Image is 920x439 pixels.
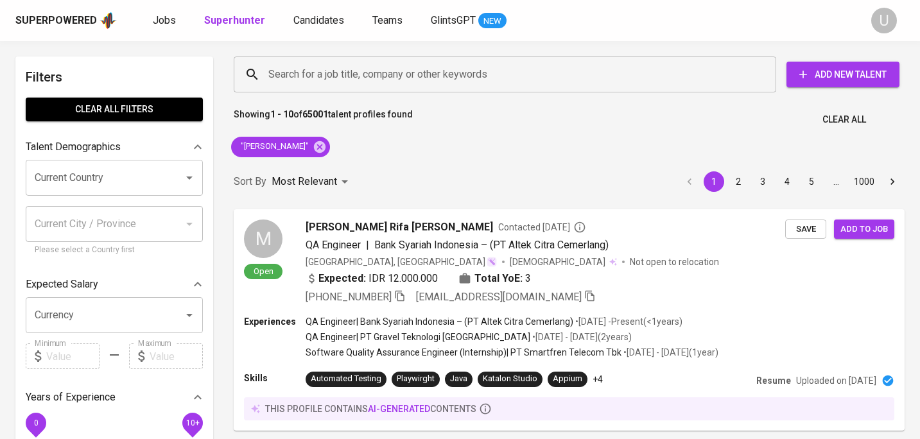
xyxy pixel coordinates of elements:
p: Most Relevant [272,174,337,189]
span: QA Engineer [306,239,361,251]
button: Clear All filters [26,98,203,121]
div: U [871,8,897,33]
button: Add New Talent [786,62,899,87]
p: Software Quality Assurance Engineer (Internship) | PT Smartfren Telecom Tbk [306,346,621,359]
div: [GEOGRAPHIC_DATA], [GEOGRAPHIC_DATA] [306,255,497,268]
input: Value [150,343,203,369]
span: NEW [478,15,507,28]
a: Candidates [293,13,347,29]
button: Go to page 3 [752,171,773,192]
p: Not open to relocation [630,255,719,268]
p: +4 [593,373,603,386]
button: Clear All [817,108,871,132]
div: Talent Demographics [26,134,203,160]
a: GlintsGPT NEW [431,13,507,29]
span: Contacted [DATE] [498,221,586,234]
p: Experiences [244,315,306,328]
button: Go to page 2 [728,171,749,192]
svg: By Batam recruiter [573,221,586,234]
span: [PHONE_NUMBER] [306,291,392,303]
span: Open [248,266,279,277]
span: [EMAIL_ADDRESS][DOMAIN_NAME] [416,291,582,303]
span: "[PERSON_NAME]" [231,141,317,153]
h6: Filters [26,67,203,87]
p: Uploaded on [DATE] [796,374,876,387]
div: Katalon Studio [483,373,537,385]
span: Clear All [822,112,866,128]
img: app logo [100,11,117,30]
span: Candidates [293,14,344,26]
button: page 1 [704,171,724,192]
p: Talent Demographics [26,139,121,155]
p: Years of Experience [26,390,116,405]
p: Resume [756,374,791,387]
p: this profile contains contents [265,402,476,415]
button: Go to page 1000 [850,171,878,192]
b: 65001 [302,109,328,119]
span: GlintsGPT [431,14,476,26]
button: Save [785,219,826,239]
span: 0 [33,418,38,427]
span: Add to job [840,222,888,237]
p: QA Engineer | Bank Syariah Indonesia – (PT Altek Citra Cemerlang) [306,315,573,328]
span: Add New Talent [797,67,889,83]
a: Superpoweredapp logo [15,11,117,30]
a: Teams [372,13,405,29]
button: Add to job [834,219,894,239]
div: Automated Testing [311,373,381,385]
span: AI-generated [368,404,430,414]
span: 3 [525,271,531,286]
button: Open [180,306,198,324]
p: QA Engineer | PT Gravel Teknologi [GEOGRAPHIC_DATA] [306,331,530,343]
p: Please select a Country first [35,244,194,257]
b: Total YoE: [474,271,523,286]
button: Go to next page [882,171,903,192]
button: Open [180,169,198,187]
a: Superhunter [204,13,268,29]
span: Save [792,222,820,237]
button: Go to page 4 [777,171,797,192]
div: Java [450,373,467,385]
p: • [DATE] - [DATE] ( 2 years ) [530,331,632,343]
span: | [366,237,369,253]
span: Teams [372,14,403,26]
p: Showing of talent profiles found [234,108,413,132]
p: • [DATE] - Present ( <1 years ) [573,315,682,328]
img: magic_wand.svg [487,257,497,267]
div: … [826,175,846,188]
div: Appium [553,373,582,385]
span: Bank Syariah Indonesia – (PT Altek Citra Cemerlang) [374,239,609,251]
nav: pagination navigation [677,171,905,192]
div: Expected Salary [26,271,203,297]
span: Clear All filters [36,101,193,117]
div: Most Relevant [272,170,352,194]
button: Go to page 5 [801,171,822,192]
div: Playwirght [397,373,435,385]
span: Jobs [153,14,176,26]
div: Superpowered [15,13,97,28]
b: Expected: [318,271,366,286]
span: [PERSON_NAME] Rifa [PERSON_NAME] [306,219,493,235]
div: IDR 12.000.000 [306,271,438,286]
b: Superhunter [204,14,265,26]
p: Sort By [234,174,266,189]
span: 10+ [186,418,199,427]
b: 1 - 10 [270,109,293,119]
p: • [DATE] - [DATE] ( 1 year ) [621,346,718,359]
input: Value [46,343,100,369]
div: M [244,219,282,258]
a: MOpen[PERSON_NAME] Rifa [PERSON_NAME]Contacted [DATE]QA Engineer|Bank Syariah Indonesia – (PT Alt... [234,209,905,431]
div: Years of Experience [26,384,203,410]
p: Skills [244,372,306,384]
span: [DEMOGRAPHIC_DATA] [510,255,607,268]
div: "[PERSON_NAME]" [231,137,330,157]
p: Expected Salary [26,277,98,292]
a: Jobs [153,13,178,29]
